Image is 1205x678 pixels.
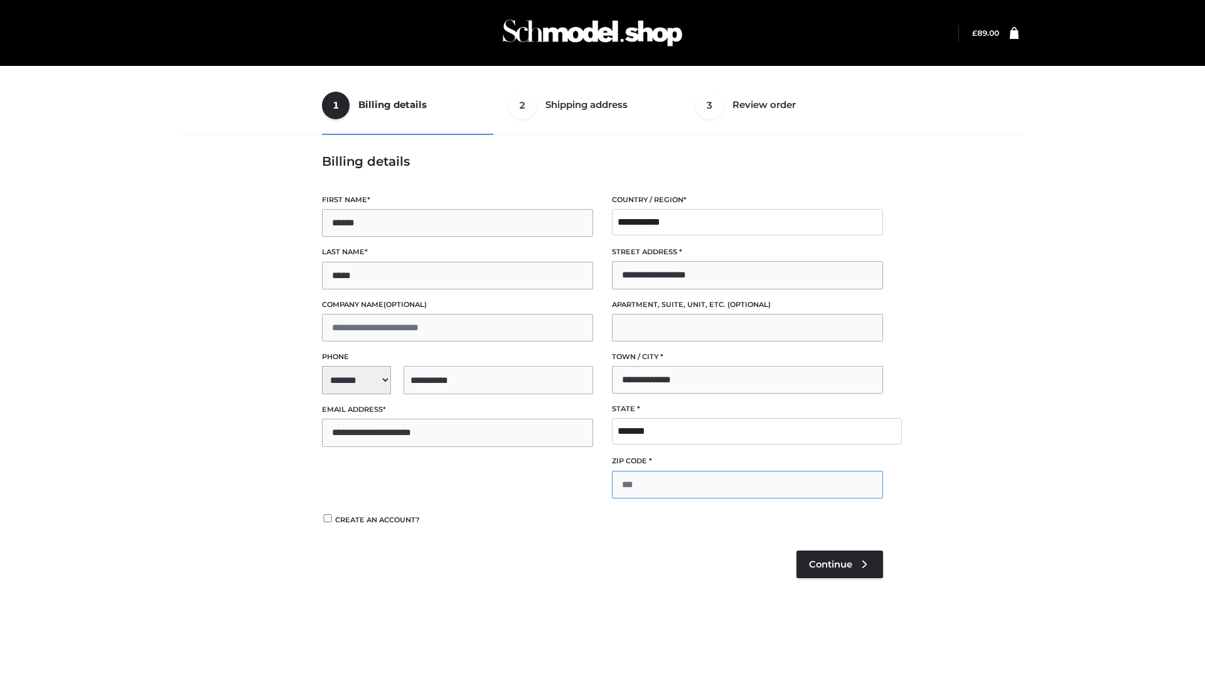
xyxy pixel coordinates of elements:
label: ZIP Code [612,455,883,467]
a: Continue [796,551,883,578]
label: State [612,403,883,415]
label: Street address [612,246,883,258]
label: Phone [322,351,593,363]
span: Continue [809,559,852,570]
img: Schmodel Admin 964 [498,8,687,58]
bdi: 89.00 [972,28,999,38]
h3: Billing details [322,154,883,169]
input: Create an account? [322,514,333,522]
span: £ [972,28,977,38]
label: Last name [322,246,593,258]
label: Country / Region [612,194,883,206]
span: (optional) [383,300,427,309]
label: Apartment, suite, unit, etc. [612,299,883,311]
a: £89.00 [972,28,999,38]
span: Create an account? [335,515,420,524]
label: Company name [322,299,593,311]
label: Town / City [612,351,883,363]
label: Email address [322,404,593,416]
span: (optional) [727,300,771,309]
label: First name [322,194,593,206]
